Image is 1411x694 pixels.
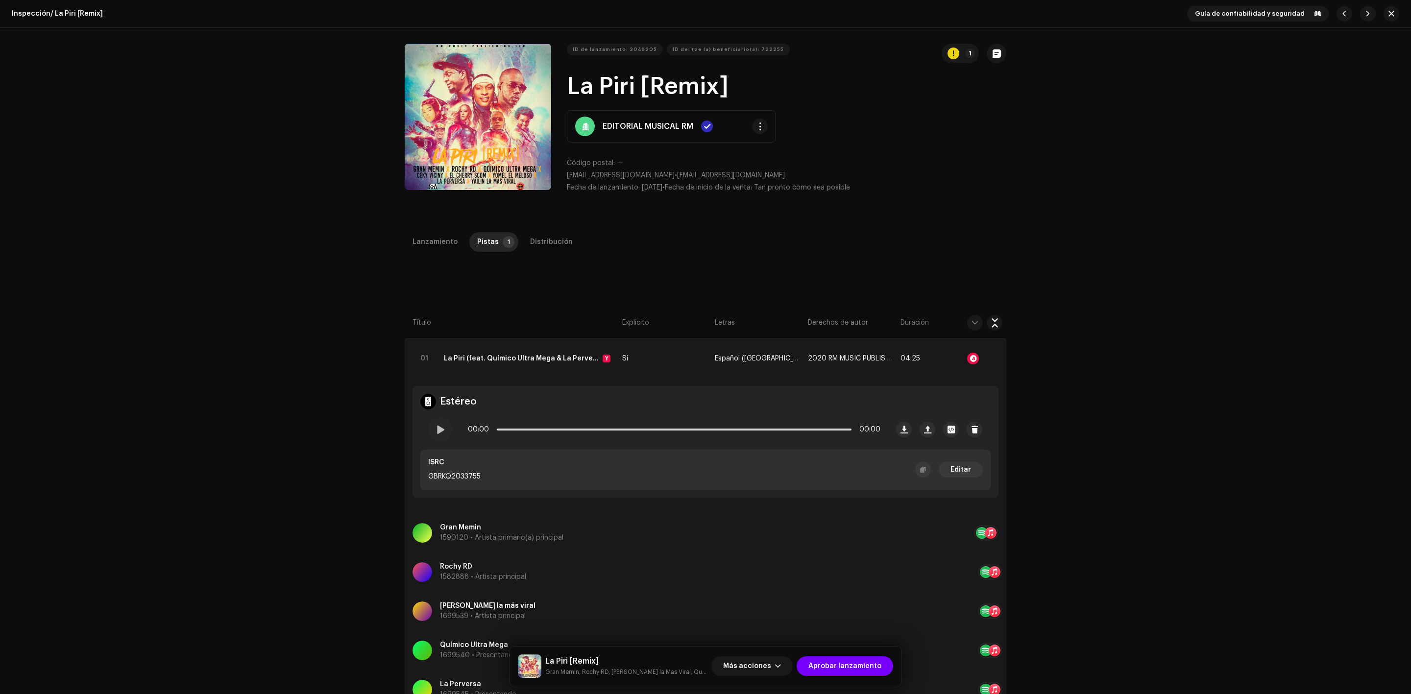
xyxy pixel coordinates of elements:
[617,160,623,167] font: —
[444,349,599,368] strong: La Piri (feat. Químico Ultra Mega & La Perversa & El Cherry Scom & Ceky Viciny & Yomel El Meloso)...
[969,50,972,56] font: 1
[754,184,850,191] span: Tan pronto como sea posible
[667,44,790,55] button: ID del (de la) beneficiario(a): 722255
[567,160,615,167] font: Código postal:
[440,681,481,688] font: La Perversa
[477,239,499,245] font: Pistas
[545,657,599,665] font: La Piri [Remix]
[939,462,983,478] button: Editar
[518,654,541,678] img: 7bde3c7b-2f48-4569-ba06-a38496c20364
[622,355,628,362] span: Sí
[440,533,563,543] p: 1590120 • Artista primario(a) principal
[900,318,929,328] span: Duración
[545,667,707,677] small: La Piri [Remix]
[723,656,771,676] span: Más acciones
[673,40,784,59] span: ID del (de la) beneficiario(a): 722255
[440,563,472,570] font: Rochy RD
[440,652,517,659] font: 1699540 • Presentando
[642,184,662,191] span: [DATE]
[567,75,729,98] font: La Piri [Remix]
[950,466,971,473] font: Editar
[711,656,793,676] button: Más acciones
[715,318,735,328] span: Letras
[900,355,920,362] font: 04:25
[508,239,510,245] font: 1
[440,397,477,407] font: Estéreo
[622,318,649,328] span: Explícito
[545,655,707,667] h5: La Piri [Remix]
[428,473,481,480] font: GBRKQ2033755
[440,613,526,620] font: 1699539 • Artista principal
[808,355,917,362] font: 2020 RM MUSIC PUBLISHING, LLC
[428,459,444,466] font: ISRC
[573,40,657,59] span: ID de lanzamiento: 3046205
[468,426,489,433] font: 00:00
[530,239,573,245] font: Distribución
[677,172,785,179] font: [EMAIL_ADDRESS][DOMAIN_NAME]
[808,318,868,328] span: Derechos de autor
[622,319,649,326] font: Explícito
[715,319,735,326] font: Letras
[605,356,608,361] font: Y
[567,172,675,179] font: [EMAIL_ADDRESS][DOMAIN_NAME]
[440,642,508,648] font: Químico Ultra Mega
[808,355,893,362] span: 2020 RM MUSIC PUBLISHING, LLC
[665,184,752,191] span: Fecha de inicio de la venta:
[413,319,431,326] font: Título
[567,44,663,55] button: ID de lanzamiento: 3046205
[440,523,563,533] p: Gran Memin
[440,574,526,580] font: 1582888 • Artista principal
[603,122,693,130] font: EDITORIAL MUSICAL RM
[420,394,436,409] img: stereo.svg
[675,172,677,179] font: •
[808,656,881,676] span: Aprobar lanzamiento
[797,656,893,676] button: Aprobar lanzamiento
[567,184,665,191] span: •
[900,319,929,326] font: Duración
[420,355,428,362] font: 01
[567,184,640,191] span: Fecha de lanzamiento:
[942,44,979,63] button: 1
[413,318,431,328] span: Título
[859,426,880,433] font: 00:00
[715,355,814,362] font: Español ([GEOGRAPHIC_DATA])
[413,232,458,252] div: Lanzamiento
[440,602,535,609] font: [PERSON_NAME] la más viral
